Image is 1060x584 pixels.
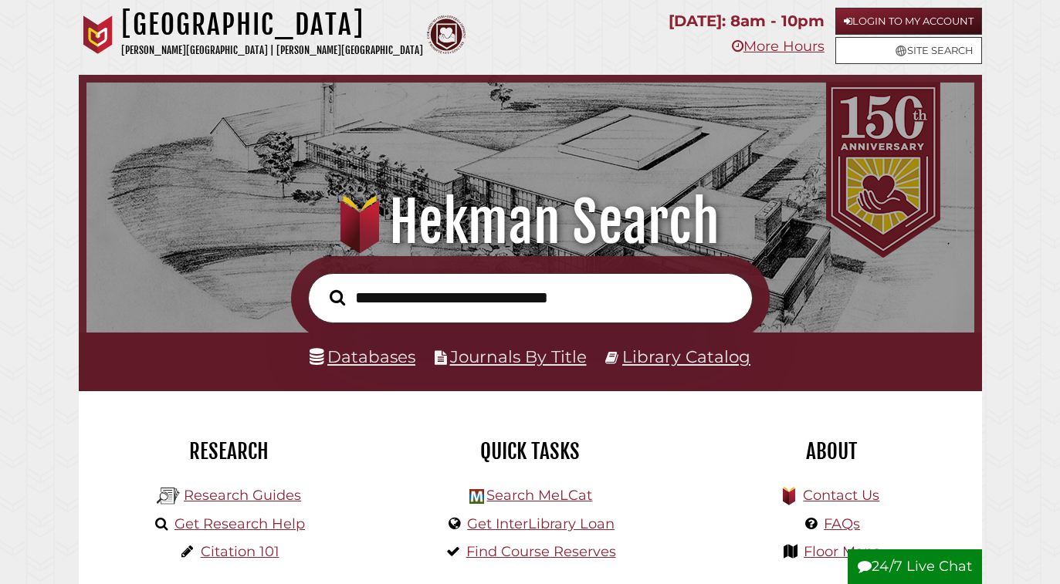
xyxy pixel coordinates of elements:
button: Search [322,285,353,309]
i: Search [330,289,345,306]
h2: Research [90,438,368,464]
a: FAQs [824,515,860,532]
a: Get InterLibrary Loan [467,515,615,532]
a: Get Research Help [174,515,305,532]
a: Library Catalog [622,346,750,366]
a: Research Guides [184,487,301,504]
a: Contact Us [803,487,879,504]
img: Calvin University [79,15,117,54]
a: Site Search [835,37,982,64]
h2: About [693,438,970,464]
a: Search MeLCat [486,487,592,504]
a: Databases [310,346,415,366]
img: Calvin Theological Seminary [427,15,466,54]
img: Hekman Library Logo [469,489,484,504]
h2: Quick Tasks [391,438,669,464]
h1: [GEOGRAPHIC_DATA] [121,8,423,42]
p: [DATE]: 8am - 10pm [669,8,825,35]
a: Find Course Reserves [466,543,616,560]
p: [PERSON_NAME][GEOGRAPHIC_DATA] | [PERSON_NAME][GEOGRAPHIC_DATA] [121,42,423,59]
img: Hekman Library Logo [157,484,180,508]
a: Login to My Account [835,8,982,35]
a: Citation 101 [201,543,279,560]
a: More Hours [732,38,825,55]
h1: Hekman Search [102,188,958,256]
a: Journals By Title [450,346,587,366]
a: Floor Maps [804,543,880,560]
